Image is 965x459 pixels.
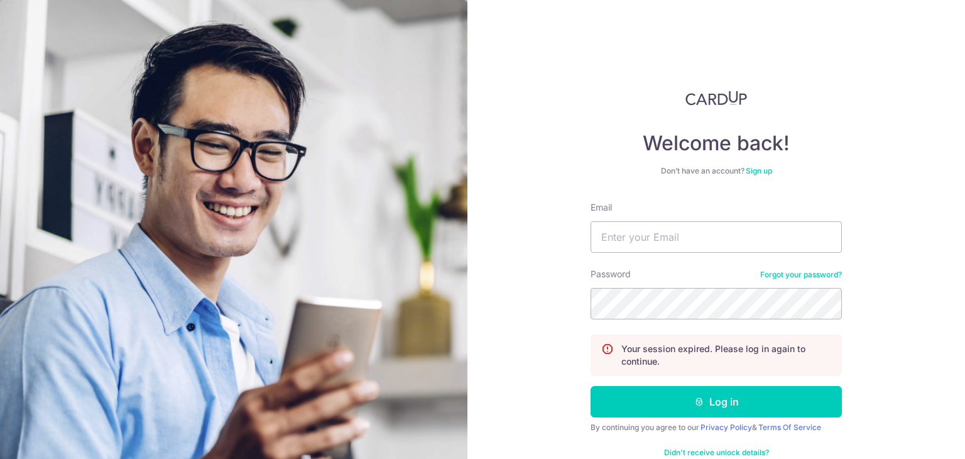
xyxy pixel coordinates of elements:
[758,423,821,432] a: Terms Of Service
[591,166,842,176] div: Don’t have an account?
[746,166,772,175] a: Sign up
[591,268,631,280] label: Password
[685,91,747,106] img: CardUp Logo
[591,423,842,433] div: By continuing you agree to our &
[591,201,612,214] label: Email
[760,270,842,280] a: Forgot your password?
[701,423,752,432] a: Privacy Policy
[664,448,769,458] a: Didn't receive unlock details?
[591,386,842,418] button: Log in
[591,221,842,253] input: Enter your Email
[621,343,831,368] p: Your session expired. Please log in again to continue.
[591,131,842,156] h4: Welcome back!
